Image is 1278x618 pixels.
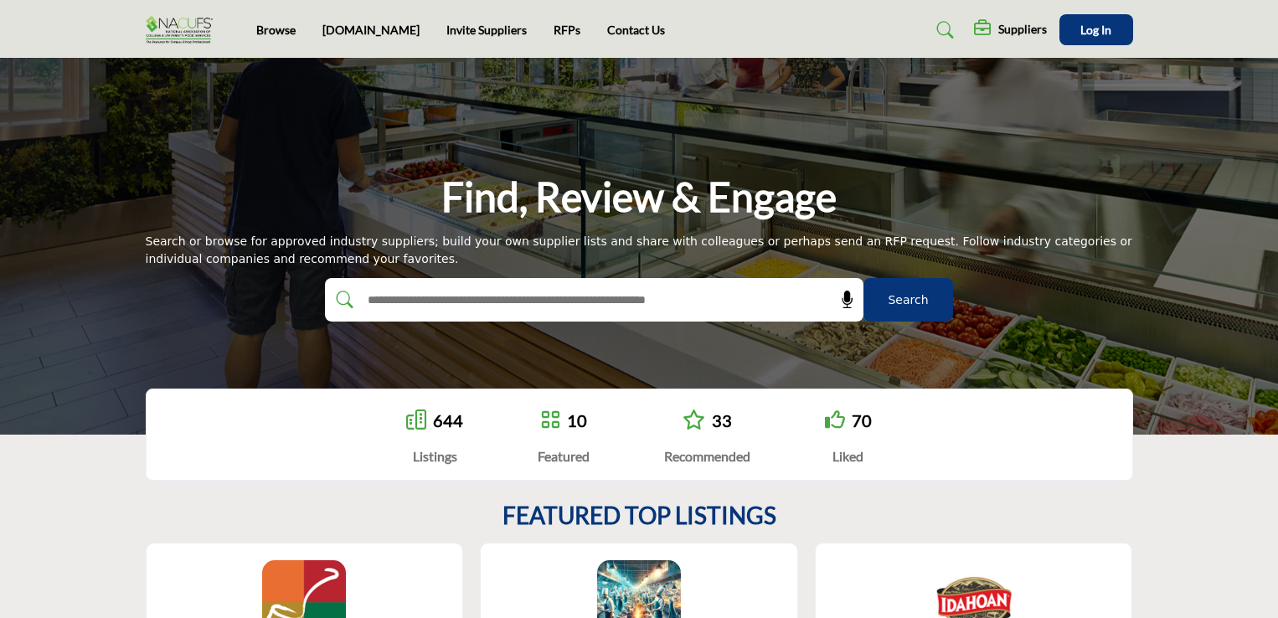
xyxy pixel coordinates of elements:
a: Browse [256,23,296,37]
h5: Suppliers [998,22,1047,37]
div: Search or browse for approved industry suppliers; build your own supplier lists and share with co... [146,233,1133,268]
a: Search [920,17,965,44]
a: Go to Featured [540,409,560,432]
span: Log In [1080,23,1111,37]
a: 70 [852,410,872,430]
a: Contact Us [607,23,665,37]
h2: FEATURED TOP LISTINGS [502,502,776,530]
a: 10 [567,410,587,430]
div: Suppliers [974,20,1047,40]
a: 33 [712,410,732,430]
div: Recommended [664,446,750,466]
a: RFPs [554,23,580,37]
img: Site Logo [146,16,221,44]
button: Search [863,278,953,322]
i: Go to Liked [825,409,845,430]
h1: Find, Review & Engage [441,171,837,223]
a: [DOMAIN_NAME] [322,23,420,37]
a: 644 [433,410,463,430]
button: Log In [1059,14,1133,45]
span: Search [888,291,928,309]
div: Featured [538,446,590,466]
div: Listings [406,446,463,466]
a: Go to Recommended [683,409,705,432]
a: Invite Suppliers [446,23,527,37]
div: Liked [825,446,872,466]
